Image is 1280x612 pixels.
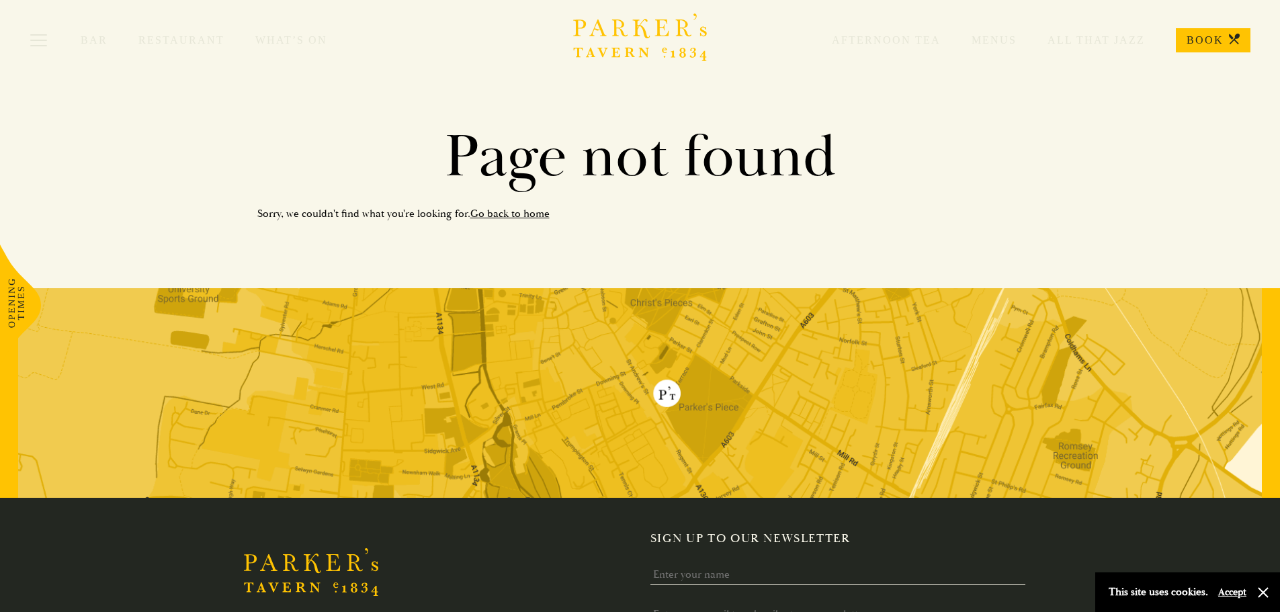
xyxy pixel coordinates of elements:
h2: Sign up to our newsletter [650,531,1037,546]
p: Sorry, we couldn't find what you're looking for. [257,204,1023,224]
a: Go back to home [470,207,550,220]
p: This site uses cookies. [1109,582,1208,602]
button: Accept [1218,586,1246,599]
img: map [18,288,1262,498]
h1: Page not found [257,121,1023,193]
input: Enter your name [650,564,1026,585]
button: Close and accept [1256,586,1270,599]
